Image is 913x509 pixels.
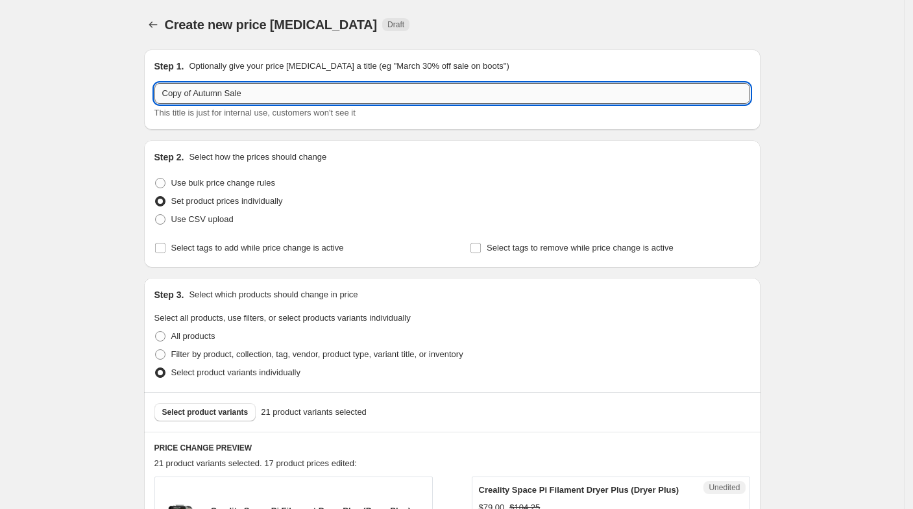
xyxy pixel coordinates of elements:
span: Select all products, use filters, or select products variants individually [154,313,411,323]
span: Select product variants [162,407,249,417]
span: Filter by product, collection, tag, vendor, product type, variant title, or inventory [171,349,463,359]
h2: Step 3. [154,288,184,301]
span: This title is just for internal use, customers won't see it [154,108,356,118]
span: Unedited [709,482,740,493]
span: Select product variants individually [171,367,300,377]
span: Select tags to remove while price change is active [487,243,674,253]
input: 30% off holiday sale [154,83,750,104]
span: Set product prices individually [171,196,283,206]
h6: PRICE CHANGE PREVIEW [154,443,750,453]
span: Use CSV upload [171,214,234,224]
button: Price change jobs [144,16,162,34]
h2: Step 2. [154,151,184,164]
span: All products [171,331,215,341]
p: Select which products should change in price [189,288,358,301]
span: Draft [387,19,404,30]
span: Use bulk price change rules [171,178,275,188]
p: Optionally give your price [MEDICAL_DATA] a title (eg "March 30% off sale on boots") [189,60,509,73]
button: Select product variants [154,403,256,421]
span: Create new price [MEDICAL_DATA] [165,18,378,32]
p: Select how the prices should change [189,151,326,164]
h2: Step 1. [154,60,184,73]
span: 21 product variants selected [261,406,367,419]
span: Select tags to add while price change is active [171,243,344,253]
span: Creality Space Pi Filament Dryer Plus (Dryer Plus) [479,485,679,495]
span: 21 product variants selected. 17 product prices edited: [154,458,357,468]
